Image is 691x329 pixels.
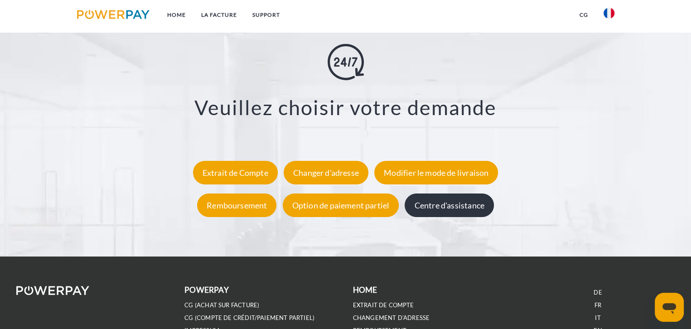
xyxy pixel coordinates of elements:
div: Changer d'adresse [284,160,368,184]
a: Option de paiement partiel [280,200,401,210]
a: CG [572,7,596,23]
a: Changement d'adresse [353,314,430,322]
a: DE [594,289,602,296]
div: Modifier le mode de livraison [374,160,498,184]
img: logo-powerpay.svg [77,10,150,19]
a: Support [244,7,287,23]
a: Home [159,7,193,23]
a: EXTRAIT DE COMPTE [353,301,414,309]
a: Modifier le mode de livraison [372,167,500,177]
a: IT [595,314,600,322]
img: logo-powerpay-white.svg [16,286,89,295]
b: Home [353,285,377,295]
img: online-shopping.svg [328,44,364,80]
a: Remboursement [195,200,279,210]
iframe: Bouton de lancement de la fenêtre de messagerie [655,293,684,322]
a: CG (Compte de crédit/paiement partiel) [184,314,314,322]
a: Changer d'adresse [281,167,371,177]
a: Centre d'assistance [402,200,496,210]
a: LA FACTURE [193,7,244,23]
div: Option de paiement partiel [283,193,399,217]
a: Extrait de Compte [191,167,280,177]
div: Extrait de Compte [193,160,278,184]
img: fr [604,8,614,19]
div: Centre d'assistance [405,193,493,217]
a: CG (achat sur facture) [184,301,259,309]
b: POWERPAY [184,285,228,295]
h3: Veuillez choisir votre demande [46,95,645,120]
div: Remboursement [197,193,276,217]
a: FR [594,301,601,309]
